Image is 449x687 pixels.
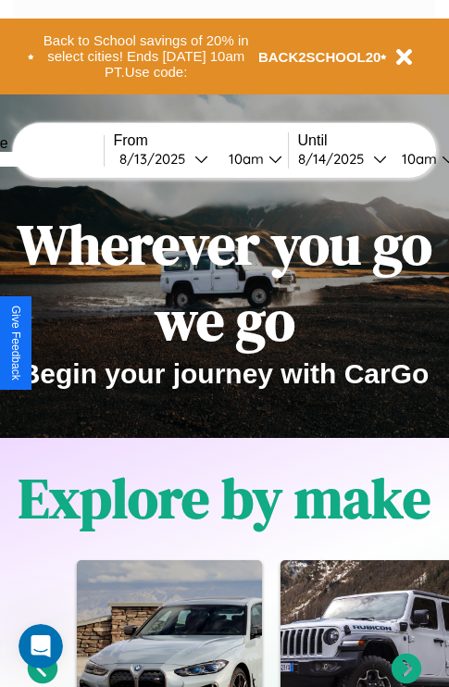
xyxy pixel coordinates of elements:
[214,149,288,169] button: 10am
[34,28,258,85] button: Back to School savings of 20% in select cities! Ends [DATE] 10am PT.Use code:
[114,132,288,149] label: From
[19,460,430,536] h1: Explore by make
[19,624,63,668] iframe: Intercom live chat
[219,150,268,168] div: 10am
[298,150,373,168] div: 8 / 14 / 2025
[119,150,194,168] div: 8 / 13 / 2025
[393,150,442,168] div: 10am
[258,49,381,65] b: BACK2SCHOOL20
[114,149,214,169] button: 8/13/2025
[9,306,22,381] div: Give Feedback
